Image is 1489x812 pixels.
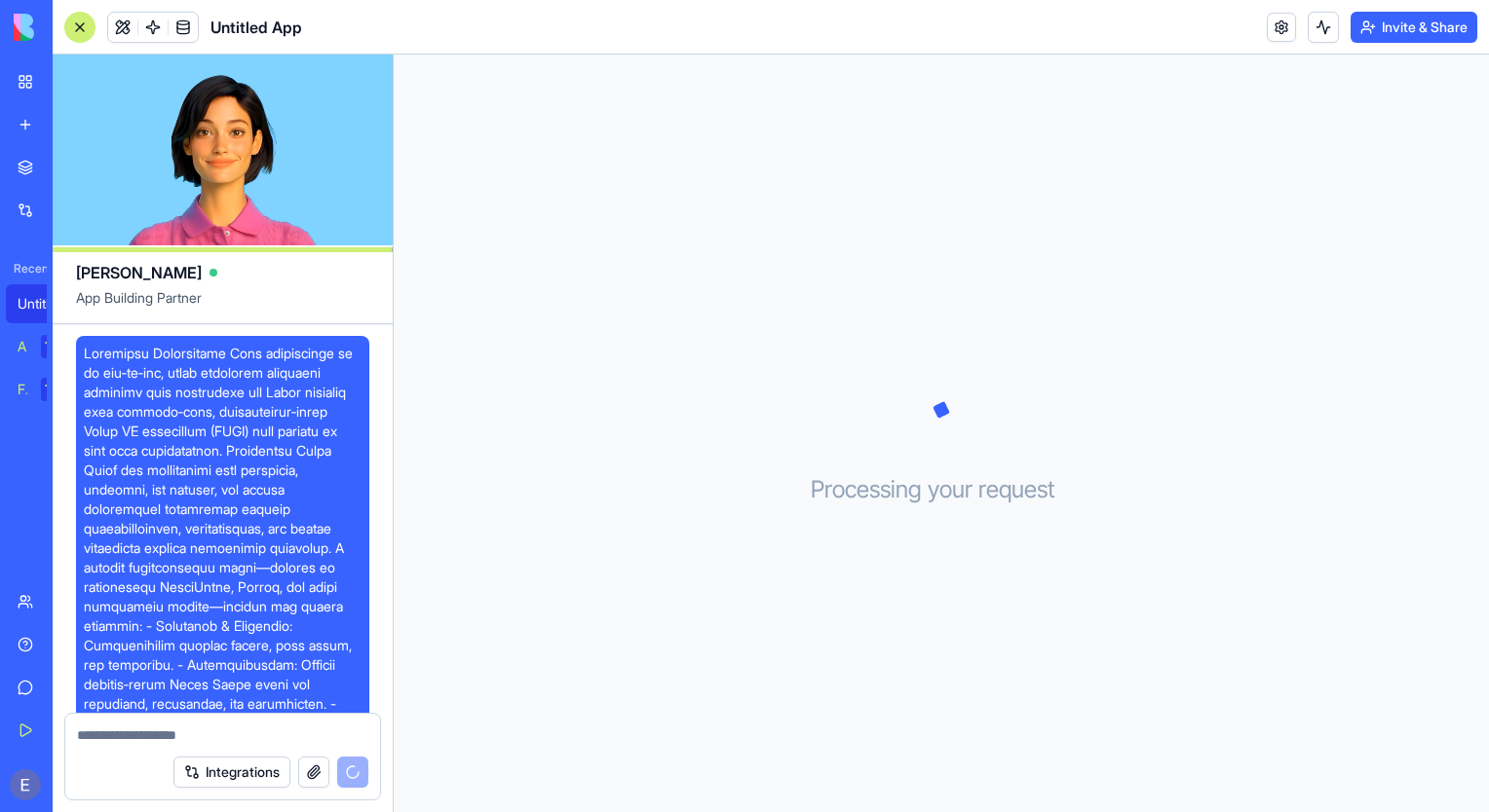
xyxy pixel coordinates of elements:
span: App Building Partner [76,288,369,323]
span: Recent [6,261,47,277]
div: Feedback Form [18,380,27,399]
div: Untitled App [18,294,72,314]
img: logo [14,14,134,41]
span: [PERSON_NAME] [76,261,202,284]
img: ACg8ocLNpmTlo-pghd8qo_fAKebdxfuYYwswFL1YFDGJQoUwwnmFJQ=s96-c [10,769,41,800]
a: Untitled App [6,284,84,323]
span: Untitled App [210,16,302,39]
button: Integrations [173,757,290,788]
button: Invite & Share [1351,12,1477,43]
a: Feedback FormTRY [6,370,84,409]
div: TRY [41,335,72,358]
a: AI Logo GeneratorTRY [6,327,84,366]
h3: Processing your request [811,474,1073,505]
div: AI Logo Generator [18,337,27,356]
div: TRY [41,378,72,401]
